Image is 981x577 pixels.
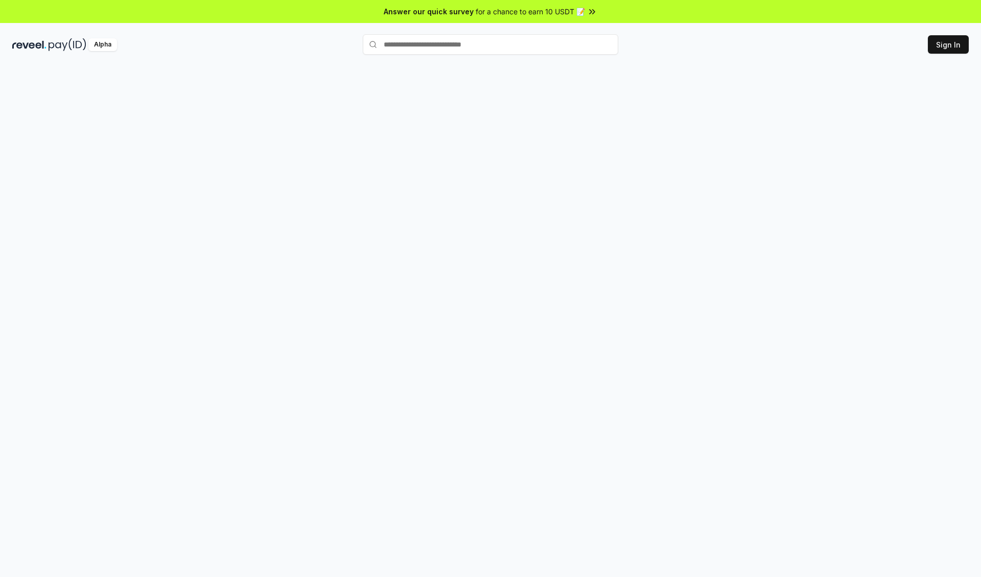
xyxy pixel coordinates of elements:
span: Answer our quick survey [384,6,474,17]
button: Sign In [928,35,969,54]
img: pay_id [49,38,86,51]
img: reveel_dark [12,38,46,51]
span: for a chance to earn 10 USDT 📝 [476,6,585,17]
div: Alpha [88,38,117,51]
